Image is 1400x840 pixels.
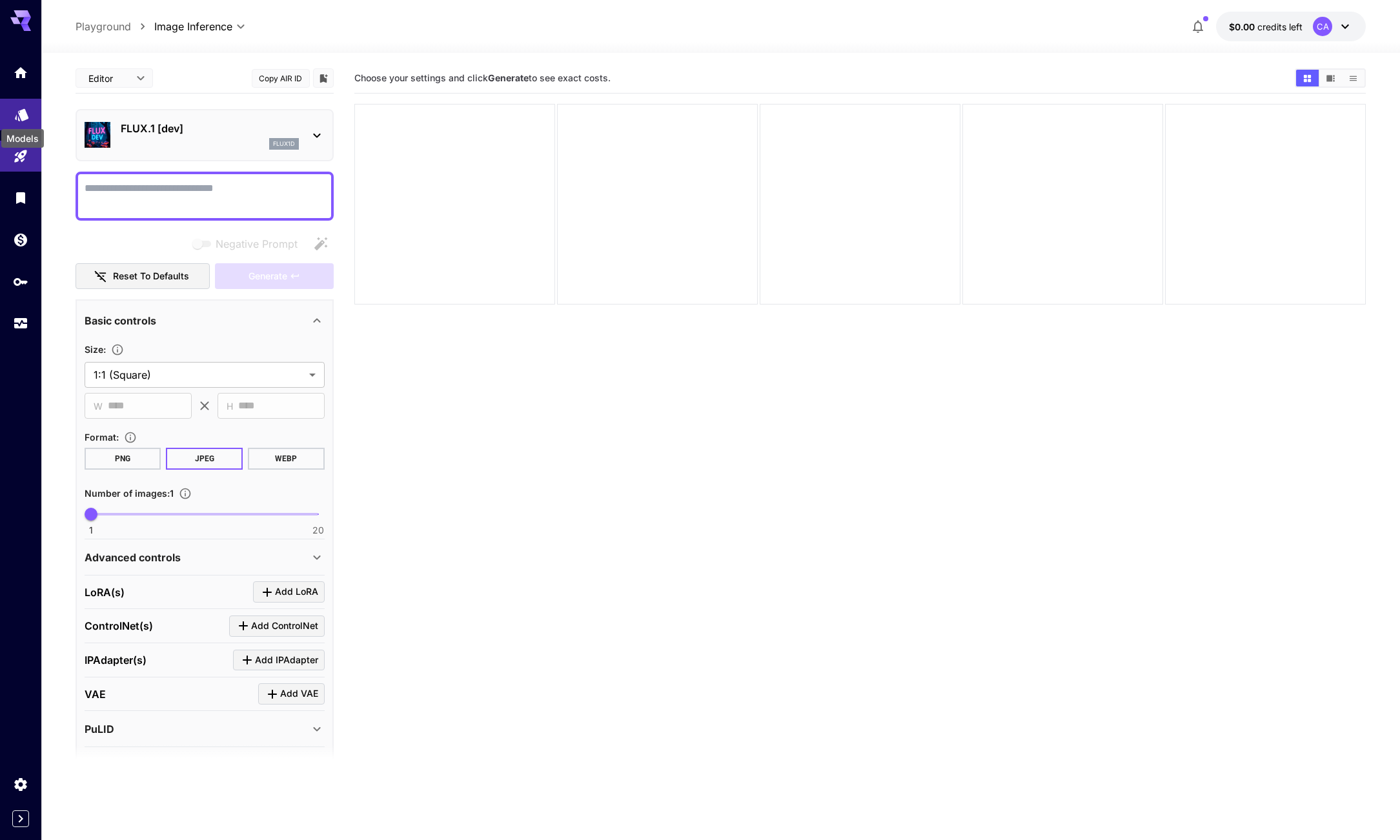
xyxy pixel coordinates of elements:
[14,103,30,119] div: Models
[1296,70,1319,86] button: Show media in grid view
[275,584,318,600] span: Add LoRA
[85,585,125,600] p: LoRA(s)
[76,263,210,290] button: Reset to defaults
[121,121,299,136] p: FLUX.1 [dev]
[252,69,310,88] button: Copy AIR ID
[94,399,103,414] span: W
[248,448,325,470] button: WEBP
[88,72,128,85] span: Editor
[76,19,131,34] a: Playground
[85,448,161,470] button: PNG
[12,810,29,827] button: Expand sidebar
[233,650,325,671] button: Click to add IPAdapter
[106,343,129,356] button: Adjust the dimensions of the generated image by specifying its width and height in pixels, or sel...
[85,313,156,328] p: Basic controls
[85,652,147,668] p: IPAdapter(s)
[488,72,529,83] b: Generate
[85,618,153,634] p: ControlNet(s)
[354,72,611,83] span: Choose your settings and click to see exact costs.
[253,581,325,603] button: Click to add LoRA
[166,448,243,470] button: JPEG
[85,550,181,565] p: Advanced controls
[280,686,318,702] span: Add VAE
[76,19,154,34] nav: breadcrumb
[85,542,325,573] div: Advanced controls
[13,274,28,290] div: API Keys
[89,524,93,537] span: 1
[174,487,197,500] button: Specify how many images to generate in a single request. Each image generation will be charged se...
[13,315,28,332] div: Usage
[85,686,106,702] p: VAE
[85,344,106,355] span: Size :
[85,721,114,737] p: PuLID
[273,139,295,148] p: flux1d
[318,70,329,86] button: Add to library
[1229,21,1257,32] span: $0.00
[216,236,298,252] span: Negative Prompt
[85,488,174,499] span: Number of images : 1
[251,618,318,634] span: Add ControlNet
[85,432,119,443] span: Format :
[1257,21,1303,32] span: credits left
[13,148,28,165] div: Playground
[13,776,28,792] div: Settings
[312,524,324,537] span: 20
[85,115,325,155] div: FLUX.1 [dev]flux1d
[227,399,233,414] span: H
[13,65,28,81] div: Home
[258,683,325,705] button: Click to add VAE
[1313,17,1332,36] div: CA
[1319,70,1342,86] button: Show media in video view
[1295,68,1366,88] div: Show media in grid viewShow media in video viewShow media in list view
[13,190,28,206] div: Library
[85,305,325,336] div: Basic controls
[119,431,142,444] button: Choose the file format for the output image.
[1216,12,1366,41] button: $0.00CA
[190,235,308,252] span: Negative prompts are not compatible with the selected model.
[154,19,232,34] span: Image Inference
[229,615,325,637] button: Click to add ControlNet
[94,367,304,383] span: 1:1 (Square)
[13,232,28,248] div: Wallet
[255,652,318,668] span: Add IPAdapter
[85,714,325,745] div: PuLID
[1342,70,1364,86] button: Show media in list view
[1229,20,1303,34] div: $0.00
[1,129,44,148] div: Models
